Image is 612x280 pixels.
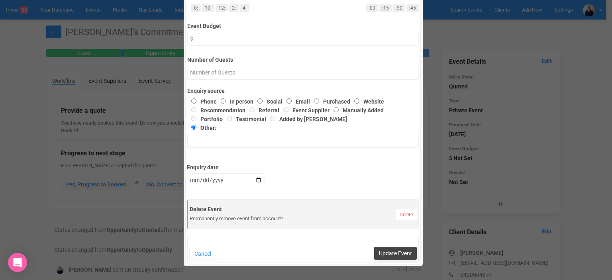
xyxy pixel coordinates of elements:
label: Email [282,98,310,105]
label: Other: [187,123,407,132]
label: Website [350,98,384,105]
label: Portfolio [187,116,223,122]
label: Purchased [310,98,350,105]
a: :30 [393,4,405,12]
a: 12: [216,4,228,12]
label: Added by [PERSON_NAME] [266,116,347,122]
label: Enquiry date [187,161,265,171]
a: 4: [240,4,249,12]
a: 10: [202,4,214,12]
a: :45 [406,4,419,12]
label: Delete Event [190,205,417,213]
label: Enquiry source [187,87,419,95]
a: 2: [229,4,239,12]
a: :00 [366,4,378,12]
label: Referral [245,107,279,114]
div: Permanently remove event from account? [190,215,417,223]
a: 8: [191,4,201,12]
button: Update Event [374,247,417,260]
label: Event Budget [187,19,419,30]
a: Delete [396,209,417,220]
a: :15 [379,4,392,12]
label: Number of Guests [187,53,419,64]
label: Manually Added [330,107,384,114]
button: Cancel [189,247,216,260]
div: Open Intercom Messenger [8,253,27,272]
label: Testimonial [223,116,266,122]
label: In person [217,98,253,105]
label: Phone [187,98,217,105]
input: Number of Guests [187,66,419,80]
label: Event Supplier [279,107,330,114]
input: $ [187,32,419,46]
label: Recommendation [187,107,245,114]
label: Social [253,98,282,105]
